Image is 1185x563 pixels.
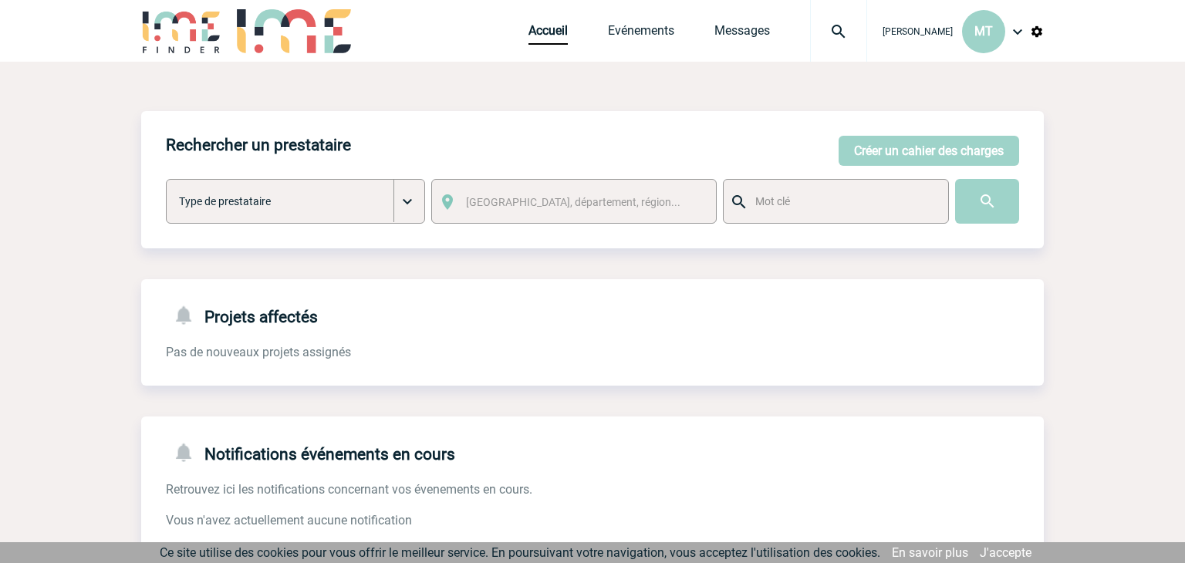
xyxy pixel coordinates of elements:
[160,545,880,560] span: Ce site utilise des cookies pour vous offrir le meilleur service. En poursuivant votre navigation...
[166,304,318,326] h4: Projets affectés
[714,23,770,45] a: Messages
[955,179,1019,224] input: Submit
[466,196,680,208] span: [GEOGRAPHIC_DATA], département, région...
[528,23,568,45] a: Accueil
[172,304,204,326] img: notifications-24-px-g.png
[608,23,674,45] a: Evénements
[892,545,968,560] a: En savoir plus
[883,26,953,37] span: [PERSON_NAME]
[141,9,221,53] img: IME-Finder
[166,482,532,497] span: Retrouvez ici les notifications concernant vos évenements en cours.
[166,513,412,528] span: Vous n'avez actuellement aucune notification
[166,441,455,464] h4: Notifications événements en cours
[166,136,351,154] h4: Rechercher un prestataire
[974,24,993,39] span: MT
[166,345,351,359] span: Pas de nouveaux projets assignés
[172,441,204,464] img: notifications-24-px-g.png
[980,545,1031,560] a: J'accepte
[751,191,934,211] input: Mot clé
